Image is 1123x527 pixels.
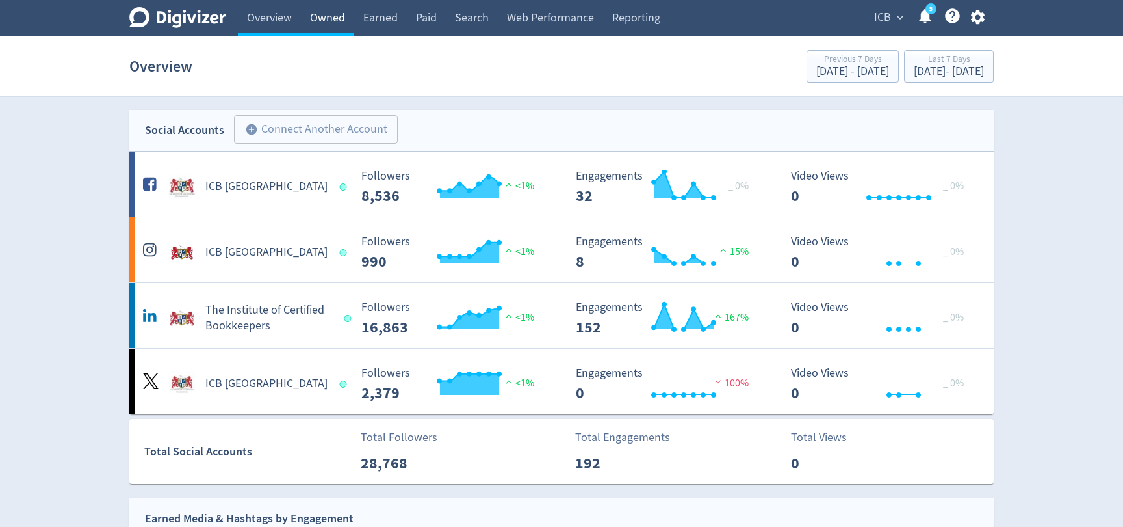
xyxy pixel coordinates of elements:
img: ICB Australia undefined [169,239,195,265]
h1: Overview [129,46,192,87]
span: _ 0% [943,311,964,324]
button: ICB [870,7,907,28]
svg: Followers --- [355,236,550,270]
span: _ 0% [728,180,749,193]
span: 15% [717,245,749,258]
div: Previous 7 Days [816,55,889,66]
p: 0 [791,452,866,475]
img: positive-performance.svg [717,245,730,255]
svg: Engagements 8 [569,236,764,270]
svg: Video Views 0 [784,301,979,336]
div: [DATE] - [DATE] [914,66,984,77]
img: negative-performance.svg [712,377,725,386]
p: 192 [575,452,650,475]
h5: ICB [GEOGRAPHIC_DATA] [205,245,328,260]
span: Data last synced: 14 Aug 2025, 12:02am (AEST) [344,315,355,322]
span: Data last synced: 13 Aug 2025, 7:02pm (AEST) [340,249,351,256]
span: <1% [502,377,534,390]
svg: Engagements 152 [569,301,764,336]
a: ICB Australia undefinedICB [GEOGRAPHIC_DATA] Followers --- Followers 990 <1% Engagements 8 Engage... [129,217,994,282]
svg: Engagements 32 [569,170,764,204]
p: Total Followers [361,429,437,446]
div: Social Accounts [145,121,224,140]
span: 167% [712,311,749,324]
a: The Institute of Certified Bookkeepers undefinedThe Institute of Certified Bookkeepers Followers ... [129,283,994,348]
span: Data last synced: 13 Aug 2025, 6:02pm (AEST) [340,183,351,191]
span: _ 0% [943,245,964,258]
span: <1% [502,245,534,258]
span: ICB [874,7,891,28]
span: add_circle [245,123,258,136]
a: Connect Another Account [224,117,398,144]
button: Last 7 Days[DATE]- [DATE] [904,50,994,83]
span: _ 0% [943,377,964,390]
img: positive-performance.svg [502,377,515,386]
img: positive-performance.svg [502,245,515,255]
img: ICB Australia undefined [169,174,195,200]
svg: Video Views 0 [784,170,979,204]
svg: Video Views 0 [784,367,979,401]
svg: Engagements 0 [569,367,764,401]
span: Data last synced: 14 Aug 2025, 5:02am (AEST) [340,381,351,388]
img: positive-performance.svg [712,311,725,321]
a: ICB Australia undefinedICB [GEOGRAPHIC_DATA] Followers --- Followers 2,379 <1% Engagements 0 Enga... [129,349,994,414]
span: 100% [712,377,749,390]
h5: ICB [GEOGRAPHIC_DATA] [205,376,328,392]
button: Previous 7 Days[DATE] - [DATE] [807,50,899,83]
img: positive-performance.svg [502,311,515,321]
p: 28,768 [361,452,435,475]
a: 5 [925,3,936,14]
img: ICB Australia undefined [169,371,195,397]
img: The Institute of Certified Bookkeepers undefined [169,305,195,331]
svg: Video Views 0 [784,236,979,270]
span: <1% [502,180,534,193]
span: expand_more [894,12,906,23]
div: [DATE] - [DATE] [816,66,889,77]
text: 5 [929,5,933,14]
svg: Followers --- [355,367,550,401]
span: <1% [502,311,534,324]
div: Last 7 Days [914,55,984,66]
p: Total Engagements [575,429,670,446]
h5: ICB [GEOGRAPHIC_DATA] [205,179,328,195]
div: Total Social Accounts [144,442,352,461]
a: ICB Australia undefinedICB [GEOGRAPHIC_DATA] Followers --- Followers 8,536 <1% Engagements 32 Eng... [129,152,994,217]
img: positive-performance.svg [502,180,515,189]
button: Connect Another Account [234,115,398,144]
span: _ 0% [943,180,964,193]
p: Total Views [791,429,866,446]
svg: Followers --- [355,301,550,336]
h5: The Institute of Certified Bookkeepers [205,303,332,334]
svg: Followers --- [355,170,550,204]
